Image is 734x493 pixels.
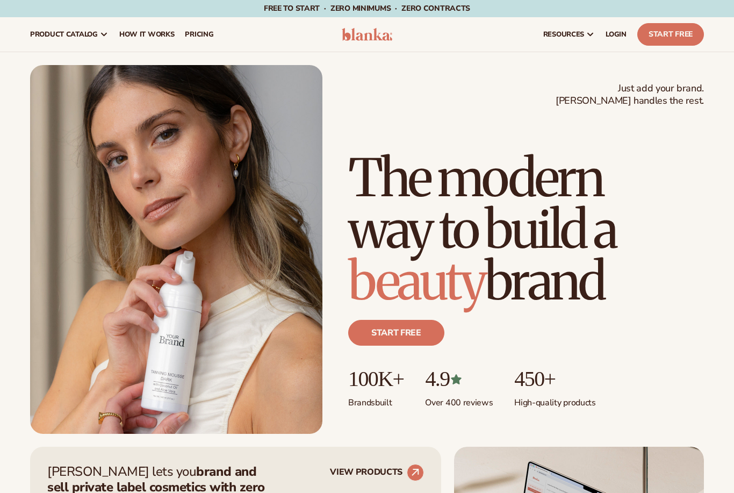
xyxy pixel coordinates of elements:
a: pricing [179,17,219,52]
h1: The modern way to build a brand [348,152,704,307]
span: Free to start · ZERO minimums · ZERO contracts [264,3,470,13]
span: LOGIN [606,30,627,39]
a: Start Free [637,23,704,46]
p: 4.9 [425,367,493,391]
a: VIEW PRODUCTS [330,464,424,481]
p: Over 400 reviews [425,391,493,409]
p: 100K+ [348,367,404,391]
span: product catalog [30,30,98,39]
span: pricing [185,30,213,39]
img: Female holding tanning mousse. [30,65,322,434]
span: resources [543,30,584,39]
p: 450+ [514,367,595,391]
img: logo [342,28,392,41]
a: Start free [348,320,444,346]
p: High-quality products [514,391,595,409]
p: Brands built [348,391,404,409]
a: product catalog [25,17,114,52]
span: How It Works [119,30,175,39]
span: Just add your brand. [PERSON_NAME] handles the rest. [556,82,704,108]
a: LOGIN [600,17,632,52]
a: resources [538,17,600,52]
span: beauty [348,249,485,313]
a: How It Works [114,17,180,52]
